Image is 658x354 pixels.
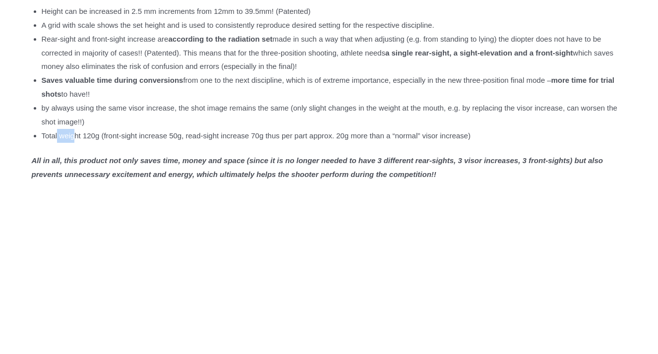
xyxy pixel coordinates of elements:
li: Rear-sight and front-sight increase are made in such a way that when adjusting (e.g. from standin... [42,32,627,74]
li: by always using the same visor increase, the shot image remains the same (only slight changes in ... [42,101,627,129]
strong: according to the radiation set [168,35,272,43]
li: Total weight 120g (front-sight increase 50g, read-sight increase 70g thus per part approx. 20g mo... [42,129,627,143]
b: All in all, this product not only saves time, money and space (since it is no longer needed to ha... [32,156,603,178]
strong: Saves valuable time during conversions [42,76,183,84]
li: from one to the next discipline, which is of extreme importance, especially in the new three-posi... [42,73,627,101]
li: Height can be increased in 2.5 mm increments from 12mm to 39.5mm! (Patented) [42,4,627,18]
li: A grid with scale shows the set height and is used to consistently reproduce desired setting for ... [42,18,627,32]
strong: a single rear-sight, a sight-elevation and a front-sight [385,49,573,57]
